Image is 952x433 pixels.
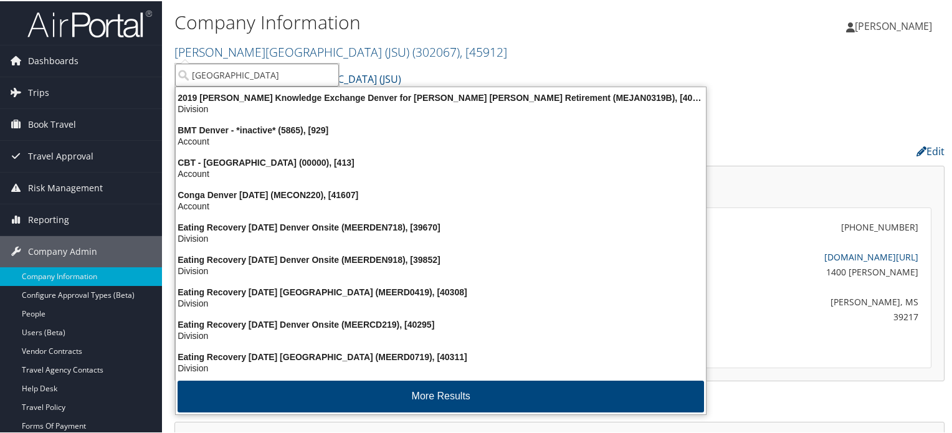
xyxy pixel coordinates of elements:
[28,108,76,139] span: Book Travel
[855,18,932,32] span: [PERSON_NAME]
[460,42,507,59] span: , [ 45912 ]
[28,171,103,202] span: Risk Management
[168,285,713,297] div: Eating Recovery [DATE] [GEOGRAPHIC_DATA] (MEERD0419), [40308]
[412,42,460,59] span: ( 302067 )
[168,253,713,264] div: Eating Recovery [DATE] Denver Onsite (MEERDEN918), [39852]
[846,6,945,44] a: [PERSON_NAME]
[168,221,713,232] div: Eating Recovery [DATE] Denver Onsite (MEERDEN718), [39670]
[168,361,713,373] div: Division
[168,123,713,135] div: BMT Denver - *inactive* (5865), [929]
[168,264,713,275] div: Division
[824,250,918,262] a: [DOMAIN_NAME][URL]
[168,232,713,243] div: Division
[28,76,49,107] span: Trips
[28,44,79,75] span: Dashboards
[27,8,152,37] img: airportal-logo.png
[841,219,918,232] div: [PHONE_NUMBER]
[28,140,93,171] span: Travel Approval
[174,42,507,59] a: [PERSON_NAME][GEOGRAPHIC_DATA] (JSU)
[175,62,339,85] input: Search Accounts
[174,394,945,416] h2: Contracts:
[916,143,945,157] a: Edit
[168,297,713,308] div: Division
[168,102,713,113] div: Division
[174,8,688,34] h1: Company Information
[168,167,713,178] div: Account
[168,329,713,340] div: Division
[671,309,919,322] div: 39217
[168,135,713,146] div: Account
[178,379,704,411] button: More Results
[168,188,713,199] div: Conga Denver [DATE] (MECON220), [41607]
[671,294,919,307] div: [PERSON_NAME], MS
[569,190,931,200] h4: Company Contact:
[28,203,69,234] span: Reporting
[168,156,713,167] div: CBT - [GEOGRAPHIC_DATA] (00000), [413]
[168,91,713,102] div: 2019 [PERSON_NAME] Knowledge Exchange Denver for [PERSON_NAME] [PERSON_NAME] Retirement (MEJAN031...
[168,318,713,329] div: Eating Recovery [DATE] Denver Onsite (MEERCD219), [40295]
[671,264,919,277] div: 1400 [PERSON_NAME]
[168,199,713,211] div: Account
[28,235,97,266] span: Company Admin
[168,350,713,361] div: Eating Recovery [DATE] [GEOGRAPHIC_DATA] (MEERD0719), [40311]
